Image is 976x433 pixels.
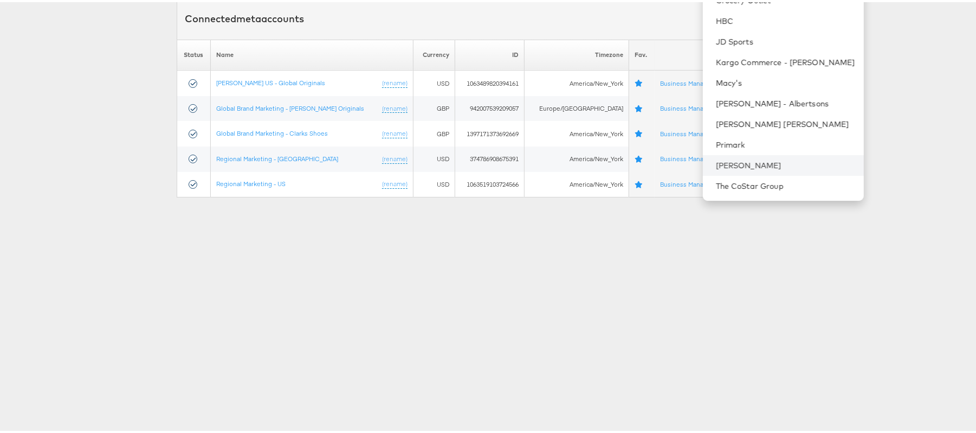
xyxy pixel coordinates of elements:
a: HBC [716,14,855,24]
a: JD Sports [716,34,855,45]
td: America/New_York [524,68,629,94]
td: 1397171373692669 [455,119,524,144]
a: Business Manager [660,128,719,136]
td: America/New_York [524,119,629,144]
a: (rename) [382,127,408,136]
th: Status [177,37,211,68]
a: [PERSON_NAME] [716,158,855,169]
td: 374786908675391 [455,144,524,170]
td: USD [413,68,455,94]
a: Business Manager [660,178,719,186]
a: Global Brand Marketing - Clarks Shoes [216,127,328,135]
a: Kargo Commerce - [PERSON_NAME] [716,55,855,66]
td: 942007539209057 [455,94,524,119]
td: USD [413,144,455,170]
a: Regional Marketing - US [216,177,286,186]
span: meta [237,10,262,23]
div: Connected accounts [185,10,305,24]
th: Currency [413,37,455,68]
a: [PERSON_NAME] [PERSON_NAME] [716,117,855,128]
td: America/New_York [524,170,629,195]
td: Europe/[GEOGRAPHIC_DATA] [524,94,629,119]
a: (rename) [382,152,408,162]
td: GBP [413,119,455,144]
td: 1063519103724566 [455,170,524,195]
a: (rename) [382,77,408,86]
a: The CoStar Group [716,179,855,189]
a: Business Manager [660,152,719,161]
a: Global Brand Marketing - [PERSON_NAME] Originals [216,102,364,110]
a: [PERSON_NAME] US - Global Originals [216,77,325,85]
a: (rename) [382,102,408,111]
td: USD [413,170,455,195]
a: (rename) [382,177,408,187]
td: 1063489820394161 [455,68,524,94]
a: Business Manager [660,102,719,110]
a: Regional Marketing - [GEOGRAPHIC_DATA] [216,152,338,161]
a: Macy's [716,75,855,86]
td: America/New_York [524,144,629,170]
th: Name [211,37,413,68]
a: Primark [716,137,855,148]
a: [PERSON_NAME] - Albertsons [716,96,855,107]
th: ID [455,37,524,68]
th: Timezone [524,37,629,68]
td: GBP [413,94,455,119]
a: Business Manager [660,77,719,85]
